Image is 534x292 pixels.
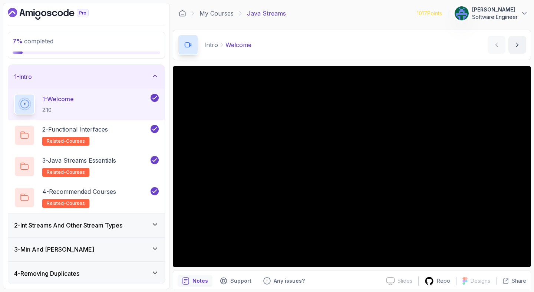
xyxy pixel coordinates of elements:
p: Support [230,277,251,285]
span: completed [13,37,53,45]
button: 1-Welcome2:10 [14,94,159,115]
span: 7 % [13,37,23,45]
p: Welcome [225,40,251,49]
p: 2 - Functional Interfaces [42,125,108,134]
p: Designs [471,277,490,285]
button: next content [508,36,526,54]
p: 3 - Java Streams Essentials [42,156,116,165]
h3: 2 - Int Streams And Other Stream Types [14,221,122,230]
button: 3-Java Streams Essentialsrelated-courses [14,156,159,177]
iframe: 1 - Hi [173,66,531,267]
a: Dashboard [179,10,186,17]
p: Any issues? [274,277,305,285]
p: Slides [398,277,412,285]
button: previous content [488,36,505,54]
p: Share [512,277,526,285]
button: 3-Min And [PERSON_NAME] [8,238,165,261]
p: Intro [204,40,218,49]
img: user profile image [455,6,469,20]
span: related-courses [47,138,85,144]
button: 4-Recommended Coursesrelated-courses [14,187,159,208]
p: 4 - Recommended Courses [42,187,116,196]
button: Support button [215,275,256,287]
h3: 3 - Min And [PERSON_NAME] [14,245,94,254]
button: 1-Intro [8,65,165,89]
a: My Courses [200,9,234,18]
button: 2-Int Streams And Other Stream Types [8,213,165,237]
button: user profile image[PERSON_NAME]Software Engineer [454,6,528,21]
a: Repo [419,276,456,286]
a: Dashboard [8,8,106,20]
p: Software Engineer [472,13,518,21]
button: Share [496,277,526,285]
p: Notes [192,277,208,285]
button: 2-Functional Interfacesrelated-courses [14,125,159,146]
span: related-courses [47,169,85,175]
p: [PERSON_NAME] [472,6,518,13]
p: Java Streams [247,9,286,18]
span: related-courses [47,200,85,206]
p: Repo [437,277,450,285]
h3: 1 - Intro [14,72,32,81]
button: 4-Removing Duplicates [8,262,165,285]
button: Feedback button [259,275,309,287]
button: notes button [178,275,212,287]
h3: 4 - Removing Duplicates [14,269,79,278]
p: 1 - Welcome [42,94,74,103]
p: 2:10 [42,106,74,114]
p: 1017 Points [417,10,442,17]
